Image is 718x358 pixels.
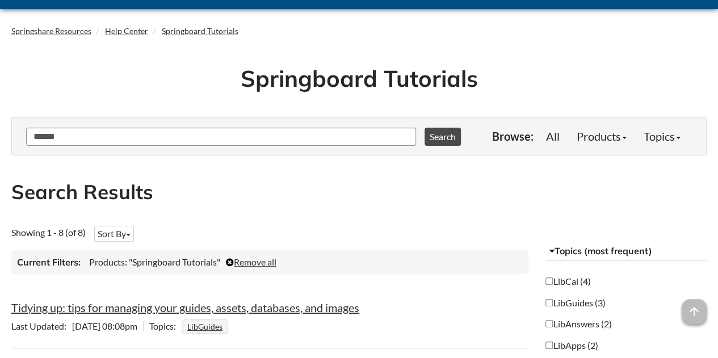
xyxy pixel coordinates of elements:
p: Browse: [492,128,534,144]
a: Springshare Resources [11,26,91,36]
a: Remove all [226,256,276,267]
button: Sort By [94,226,134,242]
h3: Current Filters [17,256,81,268]
button: Topics (most frequent) [545,241,707,262]
span: Topics [149,321,182,331]
input: LibCal (4) [545,277,553,285]
a: LibGuides [186,318,224,335]
span: "Springboard Tutorials" [129,256,220,267]
span: [DATE] 08:08pm [11,321,143,331]
a: Topics [635,125,689,148]
h1: Springboard Tutorials [20,62,698,94]
label: LibAnswers (2) [545,318,611,330]
a: Springboard Tutorials [162,26,238,36]
input: LibAnswers (2) [545,320,553,327]
label: LibCal (4) [545,275,590,288]
input: LibApps (2) [545,342,553,349]
a: Products [568,125,635,148]
a: All [538,125,568,148]
h2: Search Results [11,178,707,206]
span: Last Updated [11,321,72,331]
span: Showing 1 - 8 (of 8) [11,227,86,238]
a: Tidying up: tips for managing your guides, assets, databases, and images [11,301,359,314]
a: arrow_upward [682,300,707,314]
span: Products: [89,256,127,267]
a: Help Center [105,26,148,36]
span: arrow_upward [682,299,707,324]
button: Search [425,128,461,146]
ul: Topics [182,321,231,331]
input: LibGuides (3) [545,299,553,306]
label: LibGuides (3) [545,297,605,309]
label: LibApps (2) [545,339,598,352]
